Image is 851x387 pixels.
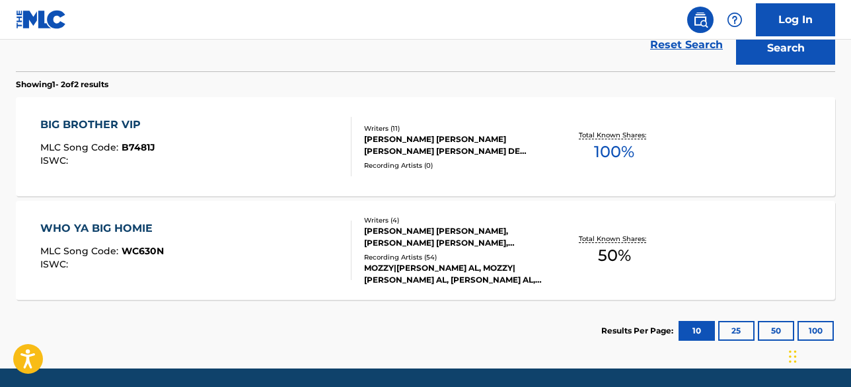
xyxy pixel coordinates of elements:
[16,79,108,90] p: Showing 1 - 2 of 2 results
[789,337,797,376] div: Drag
[40,245,122,257] span: MLC Song Code :
[40,141,122,153] span: MLC Song Code :
[692,12,708,28] img: search
[364,262,546,286] div: MOZZY|[PERSON_NAME] AL, MOZZY|[PERSON_NAME] AL, [PERSON_NAME] AL, [PERSON_NAME] AL,MOZZY, [PERSON...
[364,133,546,157] div: [PERSON_NAME] [PERSON_NAME] [PERSON_NAME] [PERSON_NAME] DE [PERSON_NAME] [PERSON_NAME], [PERSON_N...
[797,321,834,341] button: 100
[122,245,164,257] span: WC630N
[122,141,155,153] span: B7481J
[594,140,634,164] span: 100 %
[721,7,748,33] div: Help
[736,32,835,65] button: Search
[758,321,794,341] button: 50
[364,160,546,170] div: Recording Artists ( 0 )
[785,324,851,387] iframe: Chat Widget
[40,258,71,270] span: ISWC :
[40,155,71,166] span: ISWC :
[718,321,755,341] button: 25
[40,117,155,133] div: BIG BROTHER VIP
[687,7,714,33] a: Public Search
[364,225,546,249] div: [PERSON_NAME] [PERSON_NAME], [PERSON_NAME] [PERSON_NAME], [PERSON_NAME]
[598,244,631,267] span: 50 %
[364,123,546,133] div: Writers ( 11 )
[601,325,677,337] p: Results Per Page:
[16,10,67,29] img: MLC Logo
[579,130,649,140] p: Total Known Shares:
[644,30,729,59] a: Reset Search
[16,201,835,300] a: WHO YA BIG HOMIEMLC Song Code:WC630NISWC:Writers (4)[PERSON_NAME] [PERSON_NAME], [PERSON_NAME] [P...
[364,252,546,262] div: Recording Artists ( 54 )
[727,12,743,28] img: help
[40,221,164,236] div: WHO YA BIG HOMIE
[579,234,649,244] p: Total Known Shares:
[679,321,715,341] button: 10
[364,215,546,225] div: Writers ( 4 )
[16,97,835,196] a: BIG BROTHER VIPMLC Song Code:B7481JISWC:Writers (11)[PERSON_NAME] [PERSON_NAME] [PERSON_NAME] [PE...
[756,3,835,36] a: Log In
